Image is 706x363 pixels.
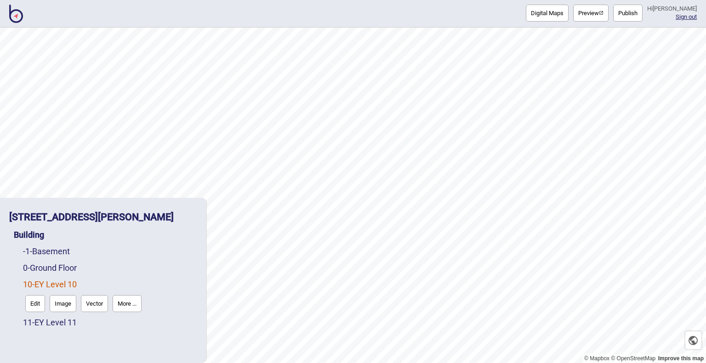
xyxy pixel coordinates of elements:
[9,207,197,227] div: 121 Marcus Clarke St EY Canberra
[526,5,569,22] button: Digital Maps
[573,5,609,22] button: Preview
[23,293,47,314] a: Edit
[647,5,697,13] div: Hi [PERSON_NAME]
[23,260,197,276] div: Ground Floor
[611,355,655,362] a: OpenStreetMap
[613,5,643,22] button: Publish
[23,314,197,331] div: EY Level 11
[81,295,108,312] button: Vector
[23,246,70,256] a: -1-Basement
[599,11,604,15] img: preview
[676,13,697,20] button: Sign out
[79,293,110,314] a: Vector
[25,295,45,312] button: Edit
[50,295,76,312] button: Image
[47,293,79,314] a: Image
[584,355,609,362] a: Mapbox
[110,293,144,314] a: More ...
[14,230,44,240] a: Building
[658,355,704,362] a: Map feedback
[9,5,23,23] img: BindiMaps CMS
[573,5,609,22] a: Previewpreview
[23,279,77,289] a: 10-EY Level 10
[113,295,142,312] button: More ...
[23,243,197,260] div: Basement
[23,263,77,273] a: 0-Ground Floor
[23,276,197,314] div: EY Level 10
[9,211,174,223] a: [STREET_ADDRESS][PERSON_NAME]
[23,318,77,327] a: 11-EY Level 11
